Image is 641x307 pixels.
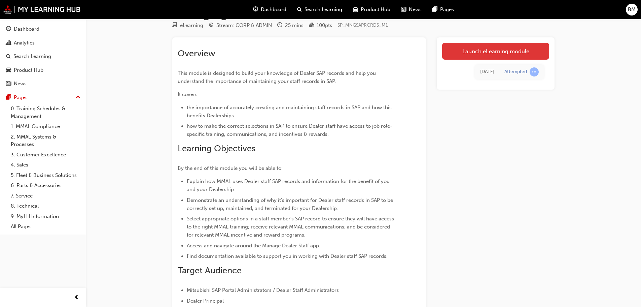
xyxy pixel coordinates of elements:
[209,23,214,29] span: target-icon
[187,287,339,293] span: Mitsubishi SAP Portal Administrators / Dealer Staff Administrators
[74,294,79,302] span: prev-icon
[401,5,406,14] span: news-icon
[14,66,43,74] div: Product Hub
[626,4,638,16] button: BM
[409,6,422,13] span: News
[3,91,83,104] button: Pages
[348,3,396,17] a: car-iconProduct Hub
[187,298,224,304] span: Dealer Principal
[3,37,83,49] a: Analytics
[14,80,27,88] div: News
[14,25,39,33] div: Dashboard
[187,253,388,259] span: Find documentation available to support you in working with Dealer staff SAP records.
[6,67,11,73] span: car-icon
[480,68,494,76] div: Thu Sep 11 2025 15:21:49 GMT+1000 (Australian Eastern Standard Time)
[277,21,304,30] div: Duration
[530,67,539,76] span: learningRecordVerb_ATTEMPT-icon
[178,70,377,84] span: This module is designed to build your knowledge of Dealer SAP records and help you understand the...
[248,3,292,17] a: guage-iconDashboard
[216,22,272,29] div: Stream: CORP & ADMIN
[76,93,80,102] span: up-icon
[261,6,286,13] span: Dashboard
[187,243,320,249] span: Access and navigate around the Manage Dealer Staff app.
[317,22,332,29] div: 100 pts
[3,23,83,35] a: Dashboard
[8,170,83,181] a: 5. Fleet & Business Solutions
[209,21,272,30] div: Stream
[8,180,83,191] a: 6. Parts & Accessories
[187,197,394,211] span: Demonstrate an understanding of why it’s important for Dealer staff records in SAP to be correctl...
[440,6,454,13] span: Pages
[6,54,11,60] span: search-icon
[187,104,393,119] span: the importance of accurately creating and maintaining staff records in SAP and how this benefits ...
[337,22,388,28] span: Learning resource code
[277,23,282,29] span: clock-icon
[305,6,342,13] span: Search Learning
[14,94,28,101] div: Pages
[3,5,81,14] img: mmal
[6,95,11,101] span: pages-icon
[8,221,83,232] a: All Pages
[432,5,437,14] span: pages-icon
[6,26,11,32] span: guage-icon
[187,123,392,137] span: how to make the correct selections in SAP to ensure Dealer staff have access to job role-specific...
[442,43,549,60] a: Launch eLearning module
[3,50,83,63] a: Search Learning
[178,91,199,97] span: It covers:
[178,143,255,154] span: Learning Objectives
[285,22,304,29] div: 25 mins
[3,22,83,91] button: DashboardAnalyticsSearch LearningProduct HubNews
[180,22,203,29] div: eLearning
[396,3,427,17] a: news-iconNews
[8,132,83,150] a: 2. MMAL Systems & Processes
[6,81,11,87] span: news-icon
[353,5,358,14] span: car-icon
[178,165,283,171] span: By the end of this module you will be able to:
[297,5,302,14] span: search-icon
[292,3,348,17] a: search-iconSearch Learning
[253,5,258,14] span: guage-icon
[3,64,83,76] a: Product Hub
[8,150,83,160] a: 3. Customer Excellence
[6,40,11,46] span: chart-icon
[8,201,83,211] a: 8. Technical
[178,48,215,59] span: Overview
[504,69,527,75] div: Attempted
[187,216,395,238] span: Select appropriate options in a staff member’s SAP record to ensure they will have access to the ...
[8,211,83,222] a: 9. MyLH Information
[14,39,35,47] div: Analytics
[8,103,83,121] a: 0. Training Schedules & Management
[628,6,636,13] span: BM
[187,178,391,192] span: Explain how MMAL uses Dealer staff SAP records and information for the benefit of you and your De...
[13,53,51,60] div: Search Learning
[427,3,459,17] a: pages-iconPages
[172,23,177,29] span: learningResourceType_ELEARNING-icon
[3,78,83,90] a: News
[309,21,332,30] div: Points
[309,23,314,29] span: podium-icon
[178,265,242,276] span: Target Audience
[8,160,83,170] a: 4. Sales
[8,121,83,132] a: 1. MMAL Compliance
[361,6,390,13] span: Product Hub
[172,21,203,30] div: Type
[8,191,83,201] a: 7. Service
